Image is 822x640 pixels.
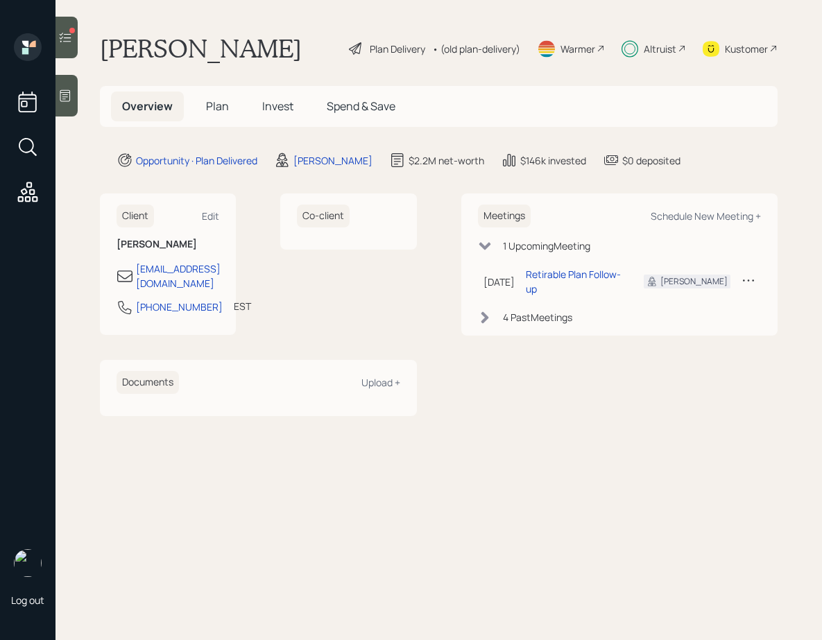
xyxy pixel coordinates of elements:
[503,239,590,253] div: 1 Upcoming Meeting
[483,275,515,289] div: [DATE]
[520,153,586,168] div: $146k invested
[478,205,531,227] h6: Meetings
[660,275,728,288] div: [PERSON_NAME]
[560,42,595,56] div: Warmer
[651,209,761,223] div: Schedule New Meeting +
[361,376,400,389] div: Upload +
[432,42,520,56] div: • (old plan-delivery)
[234,299,251,313] div: EST
[117,239,219,250] h6: [PERSON_NAME]
[297,205,350,227] h6: Co-client
[14,549,42,577] img: sami-boghos-headshot.png
[409,153,484,168] div: $2.2M net-worth
[202,209,219,223] div: Edit
[644,42,676,56] div: Altruist
[503,310,572,325] div: 4 Past Meeting s
[11,594,44,607] div: Log out
[206,98,229,114] span: Plan
[622,153,680,168] div: $0 deposited
[122,98,173,114] span: Overview
[526,267,622,296] div: Retirable Plan Follow-up
[327,98,395,114] span: Spend & Save
[262,98,293,114] span: Invest
[370,42,425,56] div: Plan Delivery
[136,300,223,314] div: [PHONE_NUMBER]
[136,261,221,291] div: [EMAIL_ADDRESS][DOMAIN_NAME]
[725,42,768,56] div: Kustomer
[117,205,154,227] h6: Client
[117,371,179,394] h6: Documents
[293,153,373,168] div: [PERSON_NAME]
[136,153,257,168] div: Opportunity · Plan Delivered
[100,33,302,64] h1: [PERSON_NAME]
